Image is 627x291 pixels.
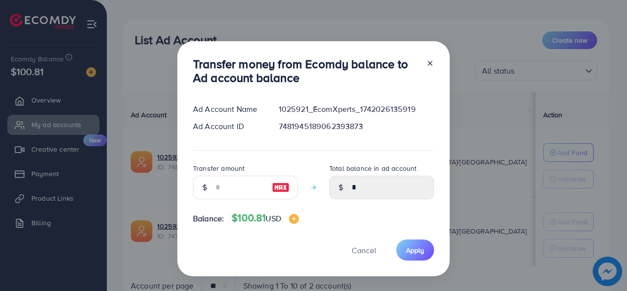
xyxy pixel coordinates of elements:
[271,104,442,115] div: 1025921_EcomXperts_1742026135919
[329,163,416,173] label: Total balance in ad account
[193,163,244,173] label: Transfer amount
[406,245,424,255] span: Apply
[193,57,418,85] h3: Transfer money from Ecomdy balance to Ad account balance
[271,121,442,132] div: 7481945189062393873
[352,245,376,256] span: Cancel
[339,239,388,261] button: Cancel
[193,213,224,224] span: Balance:
[232,212,299,224] h4: $100.81
[289,214,299,224] img: image
[396,239,434,261] button: Apply
[272,182,289,193] img: image
[265,213,281,224] span: USD
[185,104,271,115] div: Ad Account Name
[185,121,271,132] div: Ad Account ID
